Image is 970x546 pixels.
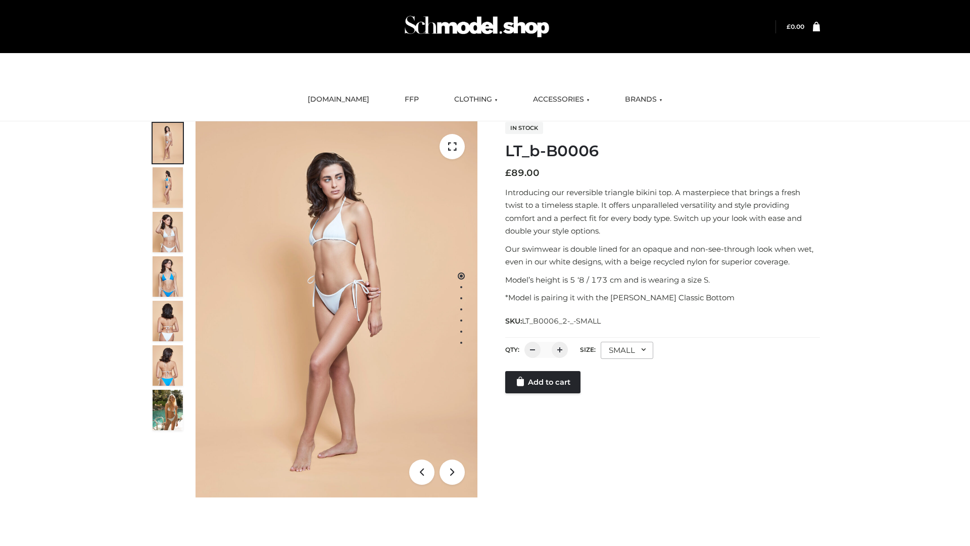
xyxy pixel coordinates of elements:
p: *Model is pairing it with the [PERSON_NAME] Classic Bottom [505,291,820,304]
p: Model’s height is 5 ‘8 / 173 cm and is wearing a size S. [505,274,820,287]
a: ACCESSORIES [525,88,597,111]
img: ArielClassicBikiniTop_CloudNine_AzureSky_OW114ECO_1 [196,121,477,497]
span: £ [505,167,511,178]
img: Arieltop_CloudNine_AzureSky2.jpg [153,390,183,430]
p: Our swimwear is double lined for an opaque and non-see-through look when wet, even in our white d... [505,243,820,268]
div: SMALL [601,342,653,359]
span: SKU: [505,315,602,327]
a: CLOTHING [447,88,505,111]
a: BRANDS [617,88,670,111]
a: £0.00 [787,23,804,30]
bdi: 0.00 [787,23,804,30]
img: Schmodel Admin 964 [401,7,553,47]
label: Size: [580,346,596,353]
img: ArielClassicBikiniTop_CloudNine_AzureSky_OW114ECO_1-scaled.jpg [153,123,183,163]
p: Introducing our reversible triangle bikini top. A masterpiece that brings a fresh twist to a time... [505,186,820,238]
img: ArielClassicBikiniTop_CloudNine_AzureSky_OW114ECO_8-scaled.jpg [153,345,183,386]
img: ArielClassicBikiniTop_CloudNine_AzureSky_OW114ECO_4-scaled.jpg [153,256,183,297]
label: QTY: [505,346,519,353]
a: FFP [397,88,426,111]
h1: LT_b-B0006 [505,142,820,160]
img: ArielClassicBikiniTop_CloudNine_AzureSky_OW114ECO_7-scaled.jpg [153,301,183,341]
a: Add to cart [505,371,580,393]
span: LT_B0006_2-_-SMALL [522,316,601,326]
span: In stock [505,122,543,134]
img: ArielClassicBikiniTop_CloudNine_AzureSky_OW114ECO_3-scaled.jpg [153,212,183,252]
bdi: 89.00 [505,167,540,178]
span: £ [787,23,791,30]
a: [DOMAIN_NAME] [300,88,377,111]
img: ArielClassicBikiniTop_CloudNine_AzureSky_OW114ECO_2-scaled.jpg [153,167,183,208]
